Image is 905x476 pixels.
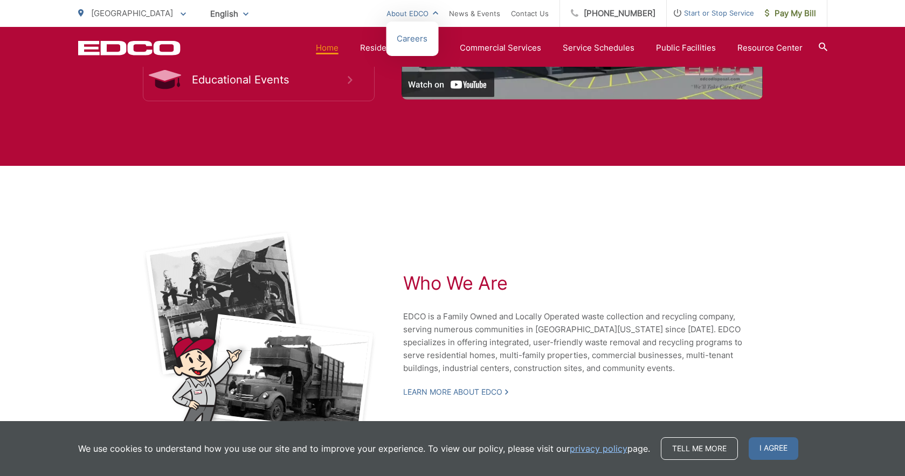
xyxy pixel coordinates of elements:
[78,442,650,455] p: We use cookies to understand how you use our site and to improve your experience. To view our pol...
[386,7,438,20] a: About EDCO
[765,7,816,20] span: Pay My Bill
[570,442,627,455] a: privacy policy
[737,41,803,54] a: Resource Center
[460,41,541,54] a: Commercial Services
[403,310,764,375] p: EDCO is a Family Owned and Locally Operated waste collection and recycling company, serving numer...
[397,32,427,45] a: Careers
[511,7,549,20] a: Contact Us
[403,272,764,294] h2: Who We Are
[661,437,738,460] a: Tell me more
[656,41,716,54] a: Public Facilities
[78,40,181,55] a: EDCD logo. Return to the homepage.
[91,8,173,18] span: [GEOGRAPHIC_DATA]
[143,58,375,101] a: Educational Events
[563,41,634,54] a: Service Schedules
[143,230,376,440] img: Black and white photos of early garbage trucks
[202,4,257,23] span: English
[360,41,438,54] a: Residential Services
[449,7,500,20] a: News & Events
[316,41,338,54] a: Home
[403,387,508,397] a: Learn More About EDCO
[192,73,348,86] span: Educational Events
